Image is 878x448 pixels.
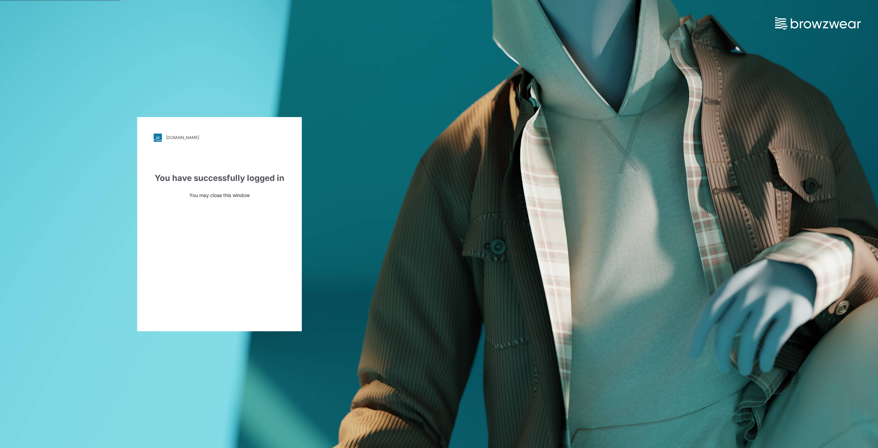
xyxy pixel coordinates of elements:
[154,172,285,184] div: You have successfully logged in
[154,134,285,142] a: [DOMAIN_NAME]
[154,192,285,199] p: You may close this window
[775,17,861,30] img: browzwear-logo.73288ffb.svg
[166,135,199,140] div: [DOMAIN_NAME]
[154,134,162,142] img: svg+xml;base64,PHN2ZyB3aWR0aD0iMjgiIGhlaWdodD0iMjgiIHZpZXdCb3g9IjAgMCAyOCAyOCIgZmlsbD0ibm9uZSIgeG...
